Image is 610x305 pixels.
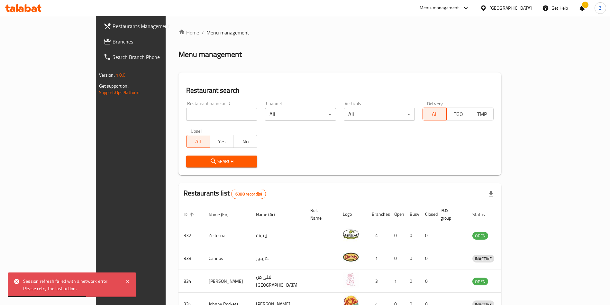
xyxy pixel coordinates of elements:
td: زيتونة [251,224,305,247]
span: 1.0.0 [116,71,126,79]
label: Delivery [427,101,443,106]
input: Search for restaurant name or ID.. [186,108,257,121]
span: POS group [441,206,460,222]
button: TMP [470,108,494,120]
th: Open [389,205,405,224]
img: Leila Min Lebnan [343,272,359,288]
span: Search Branch Phone [113,53,193,61]
span: Get support on: [99,82,129,90]
span: INACTIVE [472,255,494,262]
span: ID [184,211,196,218]
a: Restaurants Management [98,18,198,34]
span: Search [191,157,252,166]
div: Export file [483,186,499,202]
span: Version: [99,71,115,79]
td: 0 [405,270,420,293]
button: TGO [446,108,470,120]
a: Support.OpsPlatform [99,88,140,97]
span: OPEN [472,278,488,285]
td: 3 [367,270,389,293]
span: Restaurants Management [113,22,193,30]
button: No [233,135,257,148]
span: Name (En) [209,211,237,218]
div: Total records count [231,189,266,199]
img: Carinos [343,249,359,265]
span: Yes [213,137,231,146]
th: Logo [338,205,367,224]
li: / [202,29,204,36]
a: Branches [98,34,198,49]
td: 1 [389,270,405,293]
button: All [423,108,446,120]
th: Closed [420,205,435,224]
td: كارينوز [251,247,305,270]
span: Status [472,211,493,218]
button: All [186,135,210,148]
button: Search [186,156,257,167]
span: Branches [113,38,193,45]
div: All [344,108,415,121]
td: [PERSON_NAME] [204,270,251,293]
td: 0 [389,224,405,247]
span: All [425,110,444,119]
div: All [265,108,336,121]
span: Menu management [206,29,249,36]
span: TMP [473,110,491,119]
div: OPEN [472,278,488,285]
h2: Restaurant search [186,86,494,95]
td: Zeitouna [204,224,251,247]
span: Ref. Name [310,206,330,222]
th: Busy [405,205,420,224]
span: Z [599,5,602,12]
h2: Restaurants list [184,188,266,199]
label: Upsell [191,129,203,133]
td: 0 [389,247,405,270]
span: No [236,137,254,146]
img: Zeitouna [343,226,359,242]
span: TGO [449,110,468,119]
h2: Menu management [178,49,242,60]
td: 1 [367,247,389,270]
span: All [189,137,207,146]
td: 0 [420,247,435,270]
nav: breadcrumb [178,29,502,36]
th: Branches [367,205,389,224]
div: Menu-management [420,4,459,12]
td: 0 [405,247,420,270]
a: Search Branch Phone [98,49,198,65]
button: Yes [210,135,233,148]
span: OPEN [472,232,488,240]
td: 0 [405,224,420,247]
div: INACTIVE [472,255,494,262]
span: Name (Ar) [256,211,283,218]
td: 0 [420,270,435,293]
td: ليلى من [GEOGRAPHIC_DATA] [251,270,305,293]
td: 4 [367,224,389,247]
span: 6088 record(s) [232,191,266,197]
div: [GEOGRAPHIC_DATA] [489,5,532,12]
td: Carinos [204,247,251,270]
td: 0 [420,224,435,247]
div: Session refresh failed with a network error. Please retry the last action. [23,278,118,292]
